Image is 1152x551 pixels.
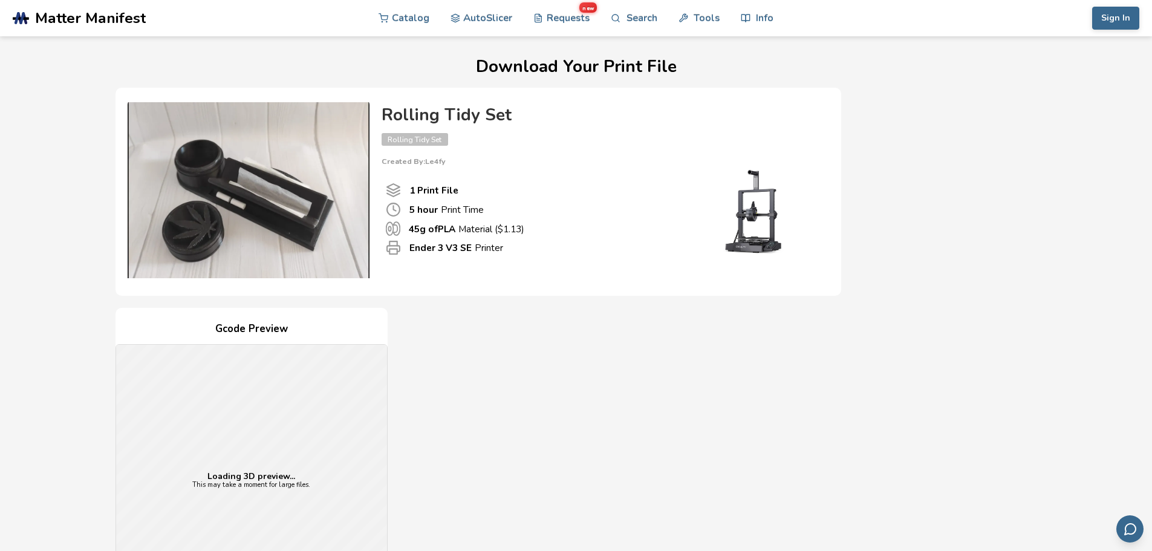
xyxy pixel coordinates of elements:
button: Send feedback via email [1116,515,1144,543]
span: new [579,2,597,13]
b: 45 g of PLA [409,223,455,235]
h1: Download Your Print File [116,57,1037,76]
b: Ender 3 V3 SE [409,241,472,254]
span: Printer [386,240,401,255]
h4: Rolling Tidy Set [382,106,817,125]
img: Printer [696,166,817,256]
h4: Gcode Preview [116,320,388,339]
span: Rolling Tidy Set [382,133,448,146]
p: This may take a moment for large files. [192,481,310,489]
img: Product [128,100,369,281]
span: Number Of Print files [386,183,401,198]
p: Created By: Le4fy [382,157,817,166]
b: 1 Print File [409,184,458,197]
span: Material Used [386,221,400,236]
p: Print Time [409,203,484,216]
span: Print Time [386,202,401,217]
p: Printer [409,241,503,254]
span: Matter Manifest [35,10,146,27]
p: Loading 3D preview... [192,472,310,481]
b: 5 hour [409,203,438,216]
p: Material ($ 1.13 ) [409,223,524,235]
button: Sign In [1092,7,1139,30]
